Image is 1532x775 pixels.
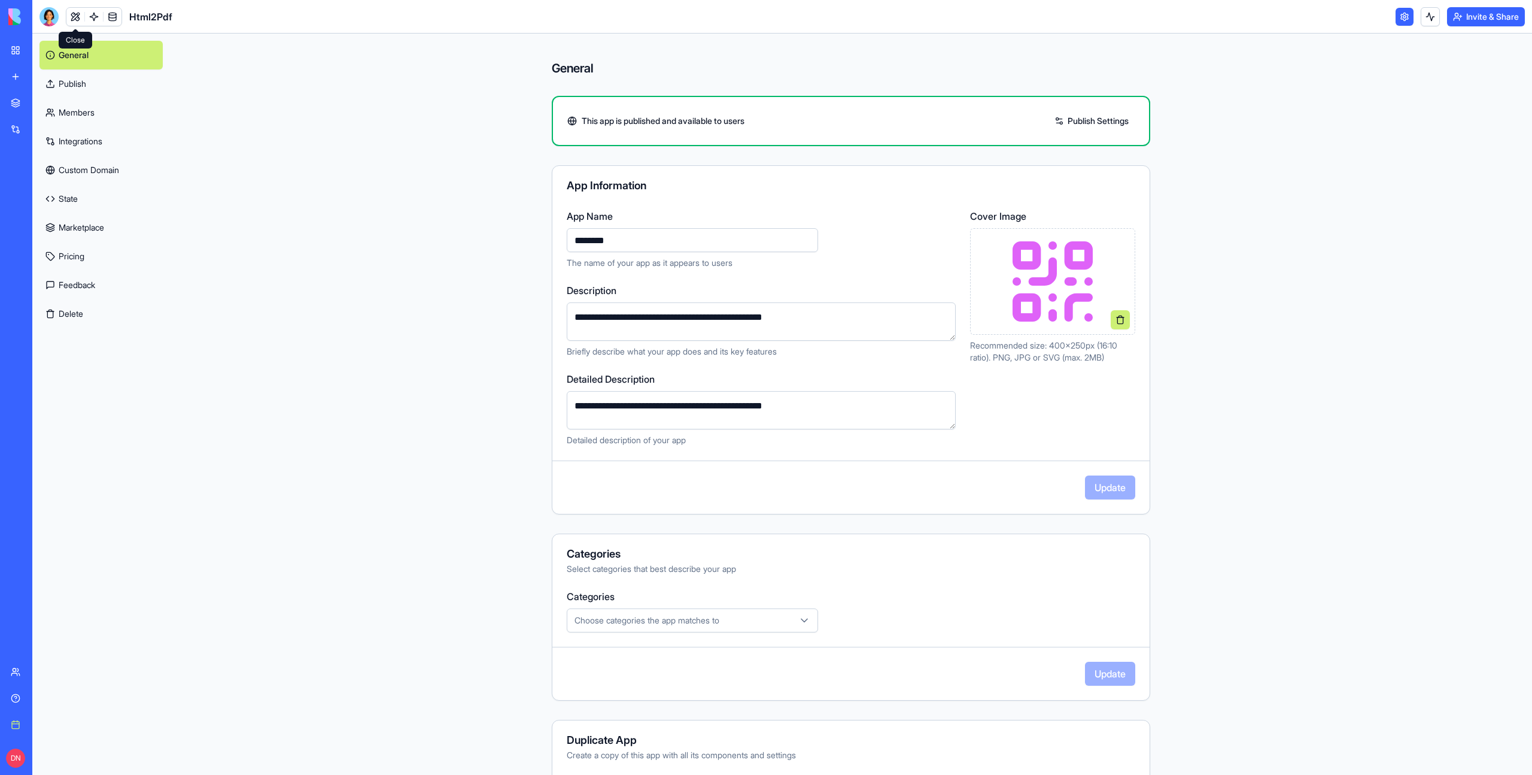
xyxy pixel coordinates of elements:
div: Select categories that best describe your app [567,563,1135,575]
a: State [39,184,163,213]
p: Recommended size: 400x250px (16:10 ratio). PNG, JPG or SVG (max. 2MB) [970,340,1135,364]
p: The name of your app as it appears to users [567,257,956,269]
img: logo [8,8,83,25]
label: Description [567,283,956,298]
button: Delete [39,299,163,328]
a: Pricing [39,242,163,271]
div: Close [59,32,92,49]
a: Publish Settings [1048,111,1135,131]
div: Duplicate App [567,735,1135,746]
a: Publish [39,69,163,98]
a: Integrations [39,127,163,156]
h4: General [552,60,1150,77]
p: Detailed description of your app [567,434,956,446]
span: This app is published and available to users [582,115,744,127]
h1: Html2Pdf [129,10,172,24]
div: Create a copy of this app with all its components and settings [567,749,1135,761]
button: Choose categories the app matches to [567,609,818,632]
img: Preview [1005,234,1101,329]
button: Invite & Share [1447,7,1525,26]
label: Cover Image [970,209,1135,223]
a: General [39,41,163,69]
span: DN [6,749,25,768]
div: Categories [567,549,1135,559]
label: Detailed Description [567,372,956,386]
a: Custom Domain [39,156,163,184]
p: Briefly describe what your app does and its key features [567,346,956,358]
a: Members [39,98,163,127]
label: App Name [567,209,956,223]
div: App Information [567,180,1135,191]
span: Choose categories the app matches to [574,614,719,626]
label: Categories [567,589,1135,604]
a: Feedback [39,271,163,299]
a: Marketplace [39,213,163,242]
